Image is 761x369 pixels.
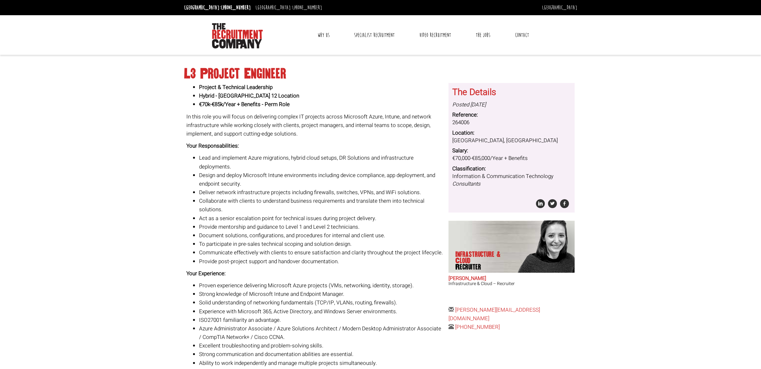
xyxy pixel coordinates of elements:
[199,290,444,298] li: Strong knowledge of Microsoft Intune and Endpoint Manager.
[199,92,299,100] strong: Hybrid - [GEOGRAPHIC_DATA] 12 Location
[313,27,334,43] a: Why Us
[448,306,540,322] a: [PERSON_NAME][EMAIL_ADDRESS][DOMAIN_NAME]
[199,324,444,341] li: Azure Administrator Associate / Azure Solutions Architect / Modern Desktop Administrator Associat...
[199,281,444,290] li: Proven experience delivering Microsoft Azure projects (VMs, networking, identity, storage).
[199,100,290,108] strong: €70k-€85k/Year + Benefits - Perm Role
[199,188,444,197] li: Deliver network infrastructure projects including firewalls, switches, VPNs, and WiFi solutions.
[452,101,486,109] i: Posted [DATE]
[221,4,251,11] a: [PHONE_NUMBER]
[199,359,444,367] li: Ability to work independently and manage multiple projects simultaneously.
[452,111,571,119] dt: Reference:
[514,220,575,273] img: Sara O'Toole does Infrastructure & Cloud Recruiter
[415,27,456,43] a: Video Recruitment
[186,142,239,150] strong: Your Responsabilities:
[448,281,575,286] h3: Infrastructure & Cloud – Recruiter
[199,171,444,188] li: Design and deploy Microsoft Intune environments including device compliance, app deployment, and ...
[349,27,399,43] a: Specialist Recruitment
[452,180,480,188] i: Consultants
[184,68,577,80] h1: L3 Project Engineer
[471,27,495,43] a: The Jobs
[510,27,534,43] a: Contact
[199,257,444,266] li: Provide post-project support and handover documentation.
[452,129,571,137] dt: Location:
[452,147,571,155] dt: Salary:
[199,307,444,316] li: Experience with Microsoft 365, Active Directory, and Windows Server environments.
[186,112,444,138] p: In this role you will focus on delivering complex IT projects across Microsoft Azure, Intune, and...
[199,83,273,91] strong: Project & Technical Leadership
[199,197,444,214] li: Collaborate with clients to understand business requirements and translate them into technical so...
[452,137,571,144] dd: [GEOGRAPHIC_DATA], [GEOGRAPHIC_DATA]
[254,3,324,13] li: [GEOGRAPHIC_DATA]:
[452,173,571,188] dd: Information & Communication Technology
[455,264,504,270] span: Recruiter
[199,350,444,359] li: Strong communication and documentation abilities are essential.
[199,316,444,324] li: ISO27001 familiarity an advantage.
[292,4,322,11] a: [PHONE_NUMBER]
[452,165,571,173] dt: Classification:
[199,240,444,248] li: To participate in pre-sales technical scoping and solution design.
[542,4,577,11] a: [GEOGRAPHIC_DATA]
[186,270,226,277] strong: Your Experience:
[199,223,444,231] li: Provide mentorship and guidance to Level 1 and Level 2 technicians.
[199,154,444,171] li: Lead and implement Azure migrations, hybrid cloud setups, DR Solutions and infrastructure deploym...
[452,155,571,162] dd: €70,000-€85,000/Year + Benefits
[452,88,571,98] h3: The Details
[452,119,571,126] dd: 264006
[199,298,444,307] li: Solid understanding of networking fundamentals (TCP/IP, VLANs, routing, firewalls).
[199,248,444,257] li: Communicate effectively with clients to ensure satisfaction and clarity throughout the project li...
[199,341,444,350] li: Excellent troubleshooting and problem-solving skills.
[455,251,504,270] p: Infrastructure & Cloud
[448,276,575,282] h2: [PERSON_NAME]
[199,231,444,240] li: Document solutions, configurations, and procedures for internal and client use.
[199,214,444,223] li: Act as a senior escalation point for technical issues during project delivery.
[183,3,252,13] li: [GEOGRAPHIC_DATA]:
[212,23,263,48] img: The Recruitment Company
[455,323,500,331] a: [PHONE_NUMBER]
